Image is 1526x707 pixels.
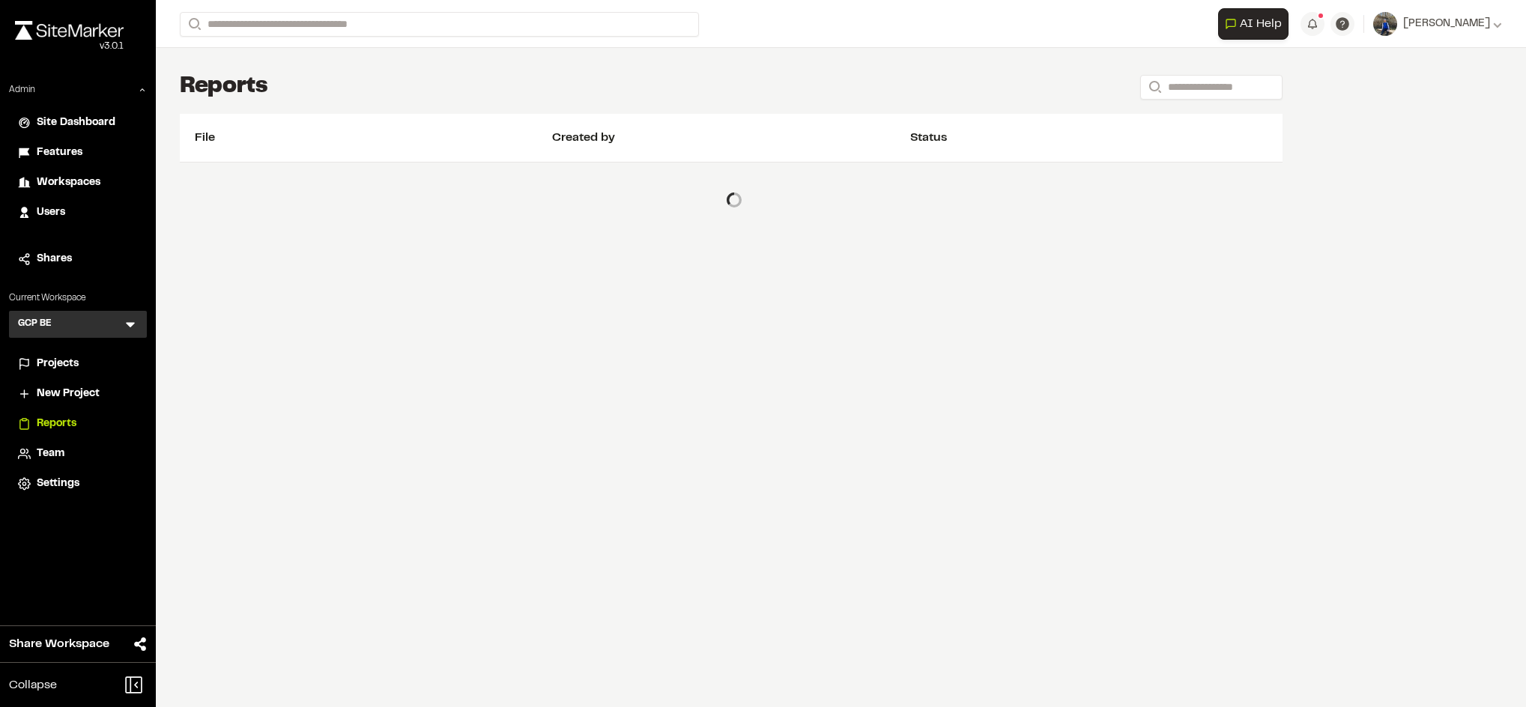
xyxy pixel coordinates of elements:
p: Admin [9,83,35,97]
img: rebrand.png [15,21,124,40]
a: Features [18,145,138,161]
span: Users [37,204,65,221]
p: Current Workspace [9,291,147,305]
a: New Project [18,386,138,402]
h3: GCP BE [18,317,52,332]
button: Search [1140,75,1167,100]
span: Reports [37,416,76,432]
span: Workspaces [37,175,100,191]
h1: Reports [180,72,268,102]
span: Collapse [9,676,57,694]
a: Shares [18,251,138,267]
span: Site Dashboard [37,115,115,131]
img: User [1373,12,1397,36]
a: Workspaces [18,175,138,191]
span: Team [37,446,64,462]
div: Open AI Assistant [1218,8,1295,40]
span: Projects [37,356,79,372]
span: AI Help [1240,15,1282,33]
button: [PERSON_NAME] [1373,12,1502,36]
a: Projects [18,356,138,372]
span: [PERSON_NAME] [1403,16,1490,32]
div: File [195,129,552,147]
span: New Project [37,386,100,402]
span: Share Workspace [9,635,109,653]
a: Reports [18,416,138,432]
a: Settings [18,476,138,492]
span: Features [37,145,82,161]
div: Oh geez...please don't... [15,40,124,53]
a: Team [18,446,138,462]
a: Site Dashboard [18,115,138,131]
span: Settings [37,476,79,492]
span: Shares [37,251,72,267]
div: Created by [552,129,909,147]
button: Open AI Assistant [1218,8,1289,40]
div: Status [910,129,1268,147]
a: Users [18,204,138,221]
button: Search [180,12,207,37]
